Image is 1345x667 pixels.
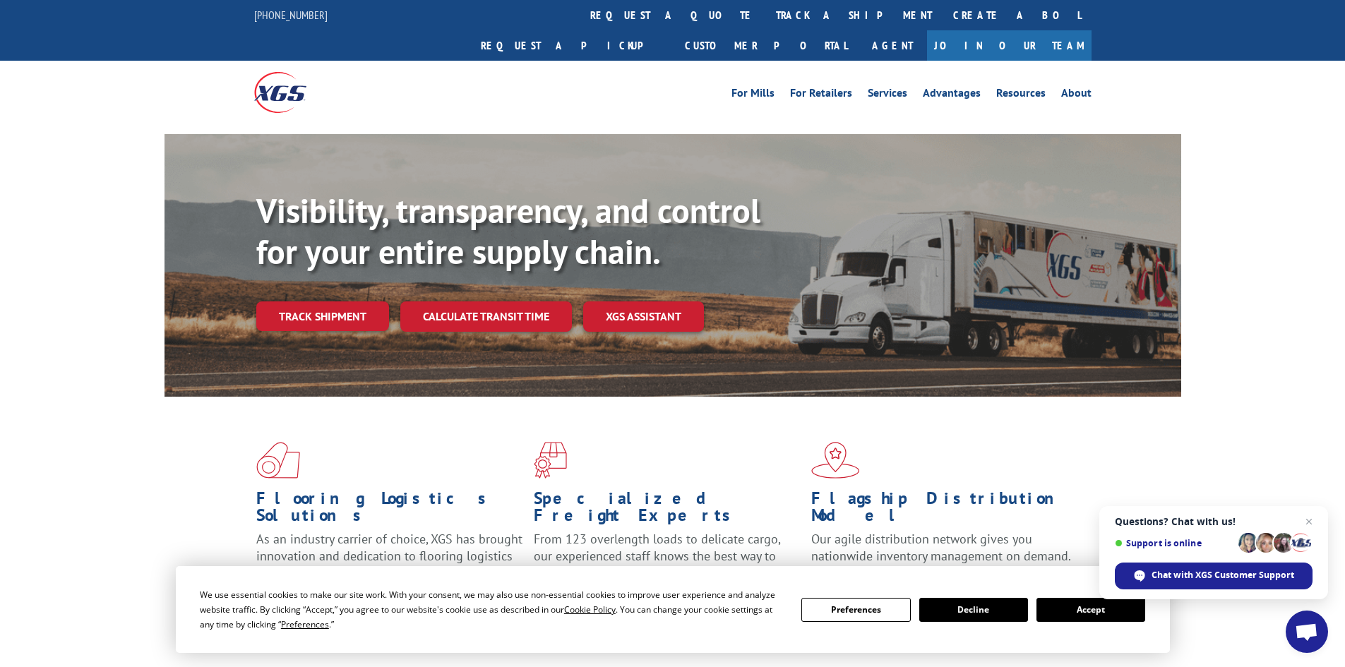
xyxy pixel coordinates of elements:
a: Advantages [923,88,981,103]
a: Agent [858,30,927,61]
span: Our agile distribution network gives you nationwide inventory management on demand. [811,531,1071,564]
img: xgs-icon-focused-on-flooring-red [534,442,567,479]
h1: Specialized Freight Experts [534,490,801,531]
img: xgs-icon-total-supply-chain-intelligence-red [256,442,300,479]
a: XGS ASSISTANT [583,301,704,332]
div: We use essential cookies to make our site work. With your consent, we may also use non-essential ... [200,587,784,632]
a: Resources [996,88,1046,103]
a: Calculate transit time [400,301,572,332]
a: About [1061,88,1092,103]
a: Customer Portal [674,30,858,61]
span: Preferences [281,618,329,630]
button: Accept [1036,598,1145,622]
img: xgs-icon-flagship-distribution-model-red [811,442,860,479]
span: Questions? Chat with us! [1115,516,1313,527]
div: Cookie Consent Prompt [176,566,1170,653]
b: Visibility, transparency, and control for your entire supply chain. [256,188,760,273]
button: Preferences [801,598,910,622]
a: Track shipment [256,301,389,331]
a: Request a pickup [470,30,674,61]
span: Support is online [1115,538,1233,548]
a: For Retailers [790,88,852,103]
div: Open chat [1286,611,1328,653]
a: [PHONE_NUMBER] [254,8,328,22]
a: Services [868,88,907,103]
span: As an industry carrier of choice, XGS has brought innovation and dedication to flooring logistics... [256,531,522,581]
a: Join Our Team [927,30,1092,61]
h1: Flooring Logistics Solutions [256,490,523,531]
h1: Flagship Distribution Model [811,490,1078,531]
div: Chat with XGS Customer Support [1115,563,1313,589]
a: For Mills [731,88,775,103]
span: Chat with XGS Customer Support [1152,569,1294,582]
span: Cookie Policy [564,603,616,615]
button: Decline [919,598,1028,622]
span: Close chat [1301,513,1317,530]
p: From 123 overlength loads to delicate cargo, our experienced staff knows the best way to move you... [534,531,801,594]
